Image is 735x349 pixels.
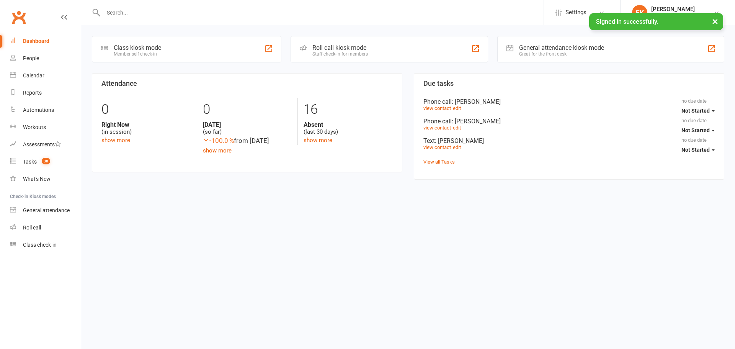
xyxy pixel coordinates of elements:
div: Great for the front desk [519,51,604,57]
div: Dashboard [23,38,49,44]
button: Not Started [681,123,715,137]
span: : [PERSON_NAME] [452,118,501,125]
a: show more [203,147,232,154]
strong: Absent [304,121,393,128]
a: edit [453,125,461,131]
div: Automations [23,107,54,113]
div: Class check-in [23,242,57,248]
a: Tasks 30 [10,153,81,170]
div: Assessments [23,141,61,147]
h3: Attendance [101,80,393,87]
div: Phone call [423,118,715,125]
div: Staff check-in for members [312,51,368,57]
strong: [DATE] [203,121,292,128]
div: (last 30 days) [304,121,393,136]
a: General attendance kiosk mode [10,202,81,219]
a: Calendar [10,67,81,84]
button: Not Started [681,104,715,118]
span: : [PERSON_NAME] [435,137,484,144]
div: 16 [304,98,393,121]
span: -100.0 % [203,137,234,144]
div: [PERSON_NAME] [651,6,695,13]
a: Assessments [10,136,81,153]
a: What's New [10,170,81,188]
div: General attendance [23,207,70,213]
span: Signed in successfully. [596,18,658,25]
a: Automations [10,102,81,119]
button: Not Started [681,143,715,157]
div: 0 [101,98,191,121]
a: edit [453,105,461,111]
h3: Due tasks [423,80,715,87]
span: Not Started [681,108,710,114]
a: view contact [423,125,451,131]
a: Reports [10,84,81,102]
div: EK [632,5,647,20]
div: What's New [23,176,51,182]
div: Calendar [23,72,44,79]
div: Class kiosk mode [114,44,161,51]
div: Workouts [23,124,46,130]
a: view contact [423,105,451,111]
div: Phone call [423,98,715,105]
div: (in session) [101,121,191,136]
a: view contact [423,144,451,150]
div: People [23,55,39,61]
span: : [PERSON_NAME] [452,98,501,105]
div: 0 [203,98,292,121]
a: Roll call [10,219,81,236]
div: Roll call [23,224,41,231]
a: Workouts [10,119,81,136]
input: Search... [101,7,544,18]
a: View all Tasks [423,159,455,165]
div: Reports [23,90,42,96]
span: Settings [565,4,586,21]
button: × [708,13,722,29]
span: 30 [42,158,50,164]
strong: Right Now [101,121,191,128]
a: show more [304,137,332,144]
span: Not Started [681,147,710,153]
span: Not Started [681,127,710,133]
a: Class kiosk mode [10,236,81,254]
div: Roll call kiosk mode [312,44,368,51]
div: Member self check-in [114,51,161,57]
a: edit [453,144,461,150]
div: (so far) [203,121,292,136]
div: Tasks [23,159,37,165]
div: from [DATE] [203,136,292,146]
div: Text [423,137,715,144]
a: show more [101,137,130,144]
div: Diamond Dance [651,13,695,20]
a: People [10,50,81,67]
a: Clubworx [9,8,28,27]
a: Dashboard [10,33,81,50]
div: General attendance kiosk mode [519,44,604,51]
